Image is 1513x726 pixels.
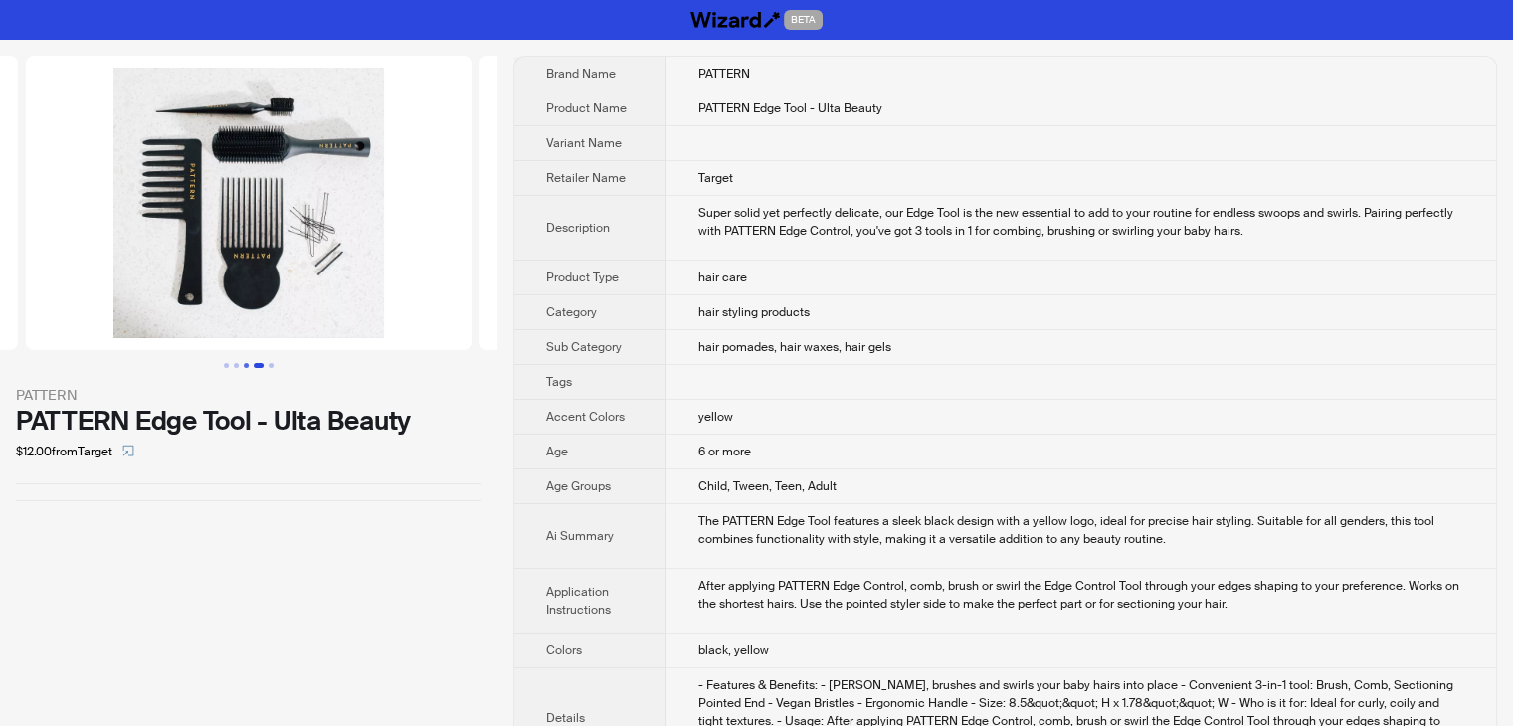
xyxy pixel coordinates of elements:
button: Go to slide 3 [244,363,249,368]
span: Tags [546,374,572,390]
span: PATTERN Edge Tool - Ulta Beauty [698,100,882,116]
span: Product Type [546,270,619,285]
span: Category [546,304,597,320]
span: select [122,445,134,456]
img: PATTERN Edge Tool - Ulta Beauty image 5 [479,56,925,350]
span: hair styling products [698,304,810,320]
div: PATTERN Edge Tool - Ulta Beauty [16,406,481,436]
span: Application Instructions [546,584,611,618]
span: Accent Colors [546,409,625,425]
span: Age [546,444,568,459]
button: Go to slide 4 [254,363,264,368]
span: hair care [698,270,747,285]
span: black, yellow [698,642,769,658]
div: Super solid yet perfectly delicate, our Edge Tool is the new essential to add to your routine for... [698,204,1464,240]
span: Colors [546,642,582,658]
span: Sub Category [546,339,622,355]
button: Go to slide 5 [269,363,274,368]
span: BETA [784,10,823,30]
div: The PATTERN Edge Tool features a sleek black design with a yellow logo, ideal for precise hair st... [698,512,1464,548]
span: 6 or more [698,444,751,459]
button: Go to slide 1 [224,363,229,368]
div: $12.00 from Target [16,436,481,467]
span: Description [546,220,610,236]
span: hair pomades, hair waxes, hair gels [698,339,891,355]
span: Details [546,710,585,726]
span: yellow [698,409,733,425]
span: Brand Name [546,66,616,82]
div: PATTERN [16,384,481,406]
button: Go to slide 2 [234,363,239,368]
div: After applying PATTERN Edge Control, comb, brush or swirl the Edge Control Tool through your edge... [698,577,1464,613]
span: Child, Tween, Teen, Adult [698,478,837,494]
img: PATTERN Edge Tool - Ulta Beauty image 4 [26,56,472,350]
span: Target [698,170,733,186]
span: Retailer Name [546,170,626,186]
span: PATTERN [698,66,750,82]
span: Variant Name [546,135,622,151]
span: Age Groups [546,478,611,494]
span: Ai Summary [546,528,614,544]
span: Product Name [546,100,627,116]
